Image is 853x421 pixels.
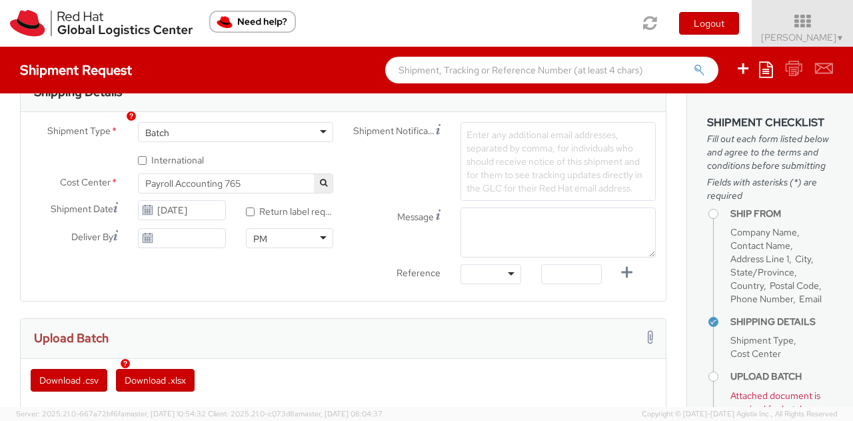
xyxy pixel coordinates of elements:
[730,240,790,252] span: Contact Name
[707,117,833,129] h3: Shipment Checklist
[208,409,383,418] span: Client: 2025.21.0-c073d8a
[145,177,326,189] span: Payroll Accounting 765
[138,151,206,167] label: International
[246,203,333,218] label: Return label required
[466,129,642,194] span: Enter any additional email addresses, separated by comma, for individuals who should receive noti...
[31,369,107,392] button: Download .csv
[707,175,833,202] span: Fields with asterisks (*) are required
[730,209,833,219] h4: Ship From
[20,63,132,77] h4: Shipment Request
[730,372,833,382] h4: Upload Batch
[34,85,122,99] h3: Shipping Details
[353,124,436,138] span: Shipment Notification
[730,226,797,238] span: Company Name
[679,12,739,35] button: Logout
[770,280,819,292] span: Postal Code
[730,280,764,292] span: Country
[795,253,811,265] span: City
[730,293,793,305] span: Phone Number
[836,33,844,43] span: ▼
[47,124,111,139] span: Shipment Type
[730,253,789,265] span: Address Line 1
[209,11,296,33] button: Need help?
[299,409,383,418] span: master, [DATE] 08:04:37
[125,409,206,418] span: master, [DATE] 10:54:32
[385,57,718,83] input: Shipment, Tracking or Reference Number (at least 4 chars)
[145,126,169,139] div: Batch
[799,293,822,305] span: Email
[138,156,147,165] input: International
[138,173,333,193] span: Payroll Accounting 765
[34,332,109,345] h3: Upload Batch
[730,334,794,346] span: Shipment Type
[397,267,440,279] span: Reference
[730,348,781,360] span: Cost Center
[246,207,255,216] input: Return label required
[707,132,833,172] span: Fill out each form listed below and agree to the terms and conditions before submitting
[116,369,195,392] button: Download .xlsx
[71,230,113,244] span: Deliver By
[730,317,833,327] h4: Shipping Details
[761,31,844,43] span: [PERSON_NAME]
[60,175,111,191] span: Cost Center
[51,202,113,216] span: Shipment Date
[10,10,193,37] img: rh-logistics-00dfa346123c4ec078e1.svg
[397,211,434,223] span: Message
[16,409,206,418] span: Server: 2025.21.0-667a72bf6fa
[253,232,267,246] div: PM
[642,409,837,420] span: Copyright © [DATE]-[DATE] Agistix Inc., All Rights Reserved
[730,266,794,278] span: State/Province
